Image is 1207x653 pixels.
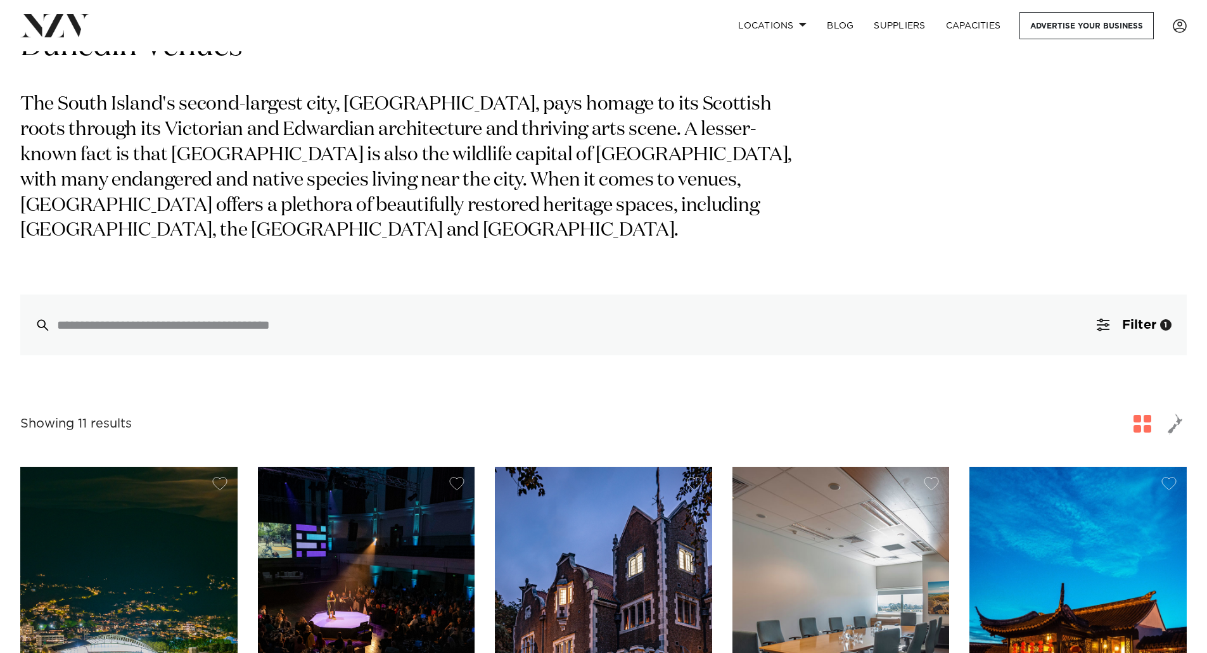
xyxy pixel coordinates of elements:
a: Capacities [936,12,1011,39]
a: Advertise your business [1019,12,1154,39]
span: Filter [1122,319,1156,331]
button: Filter1 [1082,295,1187,355]
a: Locations [728,12,817,39]
div: Showing 11 results [20,414,132,434]
img: nzv-logo.png [20,14,89,37]
a: SUPPLIERS [864,12,935,39]
p: The South Island's second-largest city, [GEOGRAPHIC_DATA], pays homage to its Scottish roots thro... [20,92,803,244]
div: 1 [1160,319,1172,331]
a: BLOG [817,12,864,39]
